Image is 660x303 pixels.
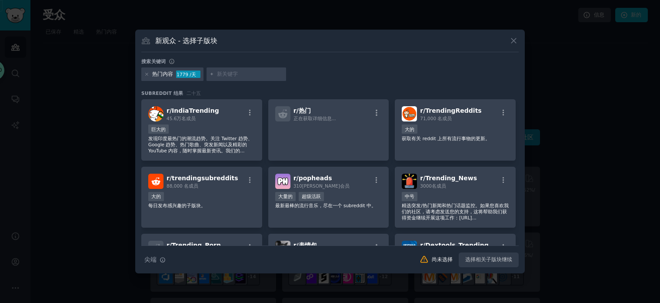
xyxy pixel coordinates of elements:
[425,107,481,114] font: TrendingReddits
[402,136,490,141] font: 获取有关 reddit 上所有流行事物的更新。
[172,107,219,114] font: IndiaTrending
[167,175,172,182] font: r/
[432,256,453,263] font: 尚未选择
[278,194,293,199] font: 大量的
[167,116,186,121] font: 45.6万名
[152,71,173,77] font: 热门内容
[420,107,425,114] font: r/
[186,116,196,121] font: 成员
[299,242,317,249] font: 表情包
[302,194,321,199] font: 超级活跃
[293,175,299,182] font: r/
[293,183,340,189] font: 310[PERSON_NAME]
[299,175,332,182] font: popheads
[420,175,425,182] font: r/
[141,59,166,64] font: 搜索关键词
[141,91,183,96] font: Subreddit 结果
[420,183,437,189] font: 3000名
[402,241,417,256] img: Dextools_Trending
[293,116,336,121] font: 正在获取详细信息...
[425,175,477,182] font: Trending_News
[442,116,452,121] font: 成员
[275,241,290,256] img: 模因
[187,91,201,96] font: 二十五
[172,242,221,249] font: Trending_Porn
[402,106,417,121] img: Reddit 热门话题
[425,242,488,249] font: Dextools_Trending
[437,183,446,189] font: 成员
[167,242,172,249] font: r/
[172,175,238,182] font: trendingsubreddits
[402,174,417,189] img: 热门新闻
[151,127,166,132] font: 巨大的
[405,127,414,132] font: 大的
[340,183,350,189] font: 会员
[420,242,425,249] font: r/
[148,203,206,208] font: 每日发布感兴趣的子版块。
[167,107,172,114] font: r/
[148,174,163,189] img: 热门子版块
[405,194,414,199] font: 中号
[217,71,283,78] input: 新关键字
[275,203,376,208] font: 最新最棒的流行音乐，尽在一个 subreddit 中。
[148,136,253,184] font: 发现印度最热门的潮流趋势。关注 Twitter 趋势、Google 趋势、热门歌曲、突发新闻以及精彩的 YouTube 内容，随时掌握最新资讯。我们的 Reddit 子版块汇集了最新最精彩的内容...
[293,107,299,114] font: r/
[148,106,163,121] img: 印度热门
[141,252,169,267] button: 尖端
[293,242,299,249] font: r/
[177,72,196,77] font: 1779 /天
[167,183,189,189] font: 88,000 名
[402,203,509,226] font: 精选突发/热门新闻和热门话题监控。如果您喜欢我们的社区，请考虑发送您的支持，这将帮助我们获得资金继续开展这项工作：[URL][DOMAIN_NAME]
[299,107,311,114] font: 热门
[155,37,218,45] font: 新观众 - 选择子版块
[275,174,290,189] img: 流行音乐
[144,256,157,263] font: 尖端
[420,116,442,121] font: 71,000 名
[151,194,161,199] font: 大的
[189,183,198,189] font: 成员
